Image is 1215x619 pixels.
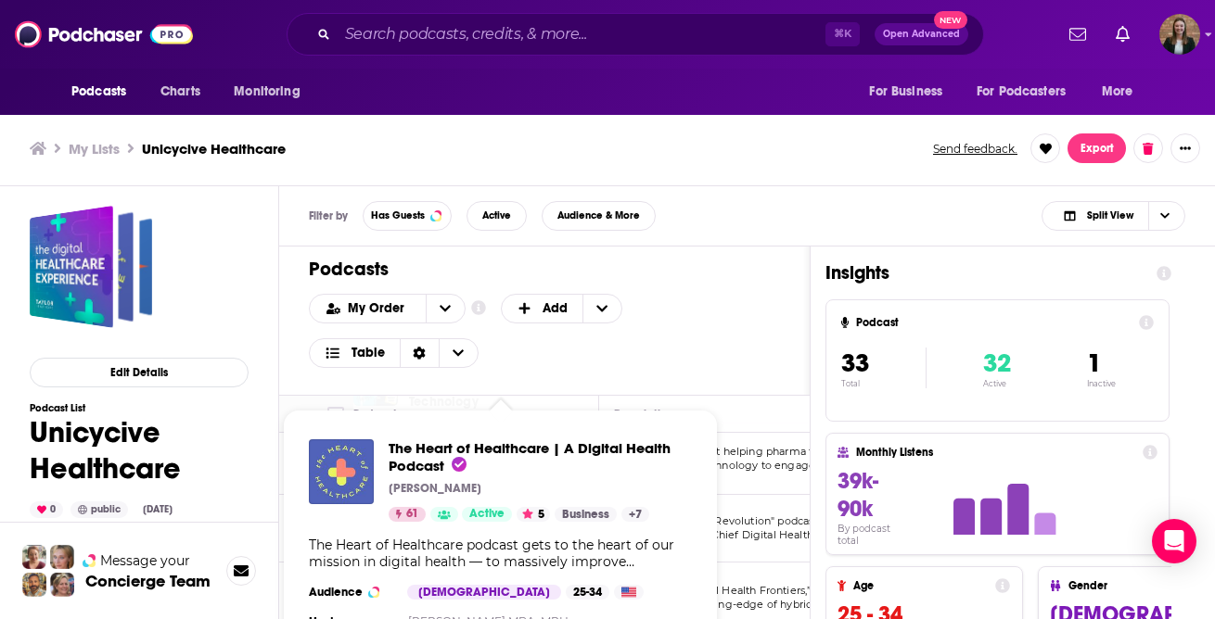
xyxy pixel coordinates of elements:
[135,502,180,517] div: [DATE]
[869,79,942,105] span: For Business
[363,201,452,231] button: Has Guests
[965,74,1093,109] button: open menu
[1159,14,1200,55] img: User Profile
[30,402,249,414] h3: Podcast List
[22,573,46,597] img: Jon Profile
[467,201,527,231] button: Active
[50,573,74,597] img: Barbara Profile
[1042,201,1185,231] button: Choose View
[555,507,617,522] a: Business
[309,585,392,600] h3: Audience
[856,74,966,109] button: open menu
[621,507,649,522] a: +7
[389,439,692,474] a: The Heart of Healthcare | A Digital Health Podcast
[309,439,374,504] img: The Heart of Healthcare | A Digital Health Podcast
[614,445,891,458] span: I'm passionate about helping pharma field teams feel
[566,585,609,600] div: 25-34
[614,528,876,541] span: [PERSON_NAME], Chief Digital Health Executive &
[838,523,914,547] h4: By podcast total
[841,347,869,379] span: 33
[1159,14,1200,55] button: Show profile menu
[614,459,876,472] span: confident using technology to engage with health
[407,585,561,600] div: [DEMOGRAPHIC_DATA]
[1159,14,1200,55] span: Logged in as k_burns
[30,206,152,328] a: Unicycive Healthcare
[389,439,671,474] span: The Heart of Healthcare | A Digital Health Podcast
[70,501,128,518] div: public
[1087,379,1116,388] p: Inactive
[30,501,63,518] div: 0
[1108,19,1137,50] a: Show notifications dropdown
[825,261,1142,284] h1: Insights
[71,79,126,105] span: Podcasts
[1102,79,1133,105] span: More
[309,209,348,222] h3: Filter by
[400,339,439,367] div: Sort Direction
[883,30,960,39] span: Open Advanced
[15,17,193,52] img: Podchaser - Follow, Share and Rate Podcasts
[1062,19,1093,50] a: Show notifications dropdown
[30,358,249,387] button: Edit Details
[338,19,825,49] input: Search podcasts, credits, & more...
[406,505,418,524] span: 61
[287,13,984,56] div: Search podcasts, credits, & more...
[856,316,1132,329] h4: Podcast
[309,258,765,281] h1: Podcasts
[310,302,426,315] button: open menu
[983,379,1011,388] p: Active
[469,505,505,524] span: Active
[1170,133,1200,163] button: Show More Button
[543,302,568,315] span: Add
[462,507,512,522] a: Active
[1087,210,1133,221] span: Split View
[50,545,74,569] img: Jules Profile
[825,22,860,46] span: ⌘ K
[856,446,1134,459] h4: Monthly Listens
[426,295,465,322] button: open menu
[983,347,1011,379] span: 32
[838,467,878,523] span: 39k-90k
[100,551,190,570] span: Message your
[875,23,968,45] button: Open AdvancedNew
[160,79,200,105] span: Charts
[853,579,988,592] h4: Age
[927,141,1023,157] button: Send feedback.
[348,302,411,315] span: My Order
[352,347,385,360] span: Table
[482,210,511,221] span: Active
[841,379,926,388] p: Total
[977,79,1066,105] span: For Podcasters
[934,11,967,29] span: New
[501,294,623,323] button: + Add
[309,338,479,368] button: Choose View
[22,545,46,569] img: Sydney Profile
[309,537,692,570] div: The Heart of Healthcare podcast gets to the heart of our mission in digital health — to massively...
[471,299,486,317] a: Show additional information
[1089,74,1157,109] button: open menu
[557,210,640,221] span: Audience & More
[85,572,211,590] h3: Concierge Team
[614,514,890,527] span: "The Digital Health Revolution" podcast, hosted by Dr.
[614,584,911,597] span: Welcome to ”Digital Health Frontiers,” the podcast where
[1152,519,1196,563] div: Open Intercom Messenger
[1087,347,1101,379] span: 1
[389,481,481,496] p: [PERSON_NAME]
[309,294,466,323] h2: Choose List sort
[542,201,656,231] button: Audience & More
[234,79,300,105] span: Monitoring
[30,414,249,486] h1: Unicycive Healthcare
[69,140,120,158] a: My Lists
[148,74,211,109] a: Charts
[142,140,286,158] h3: Unicycive Healthcare
[1068,133,1126,163] button: Export
[614,598,876,611] span: we explore the cutting-edge of hybrid care, telehe
[371,210,425,221] span: Has Guests
[58,74,150,109] button: open menu
[517,507,550,522] button: 5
